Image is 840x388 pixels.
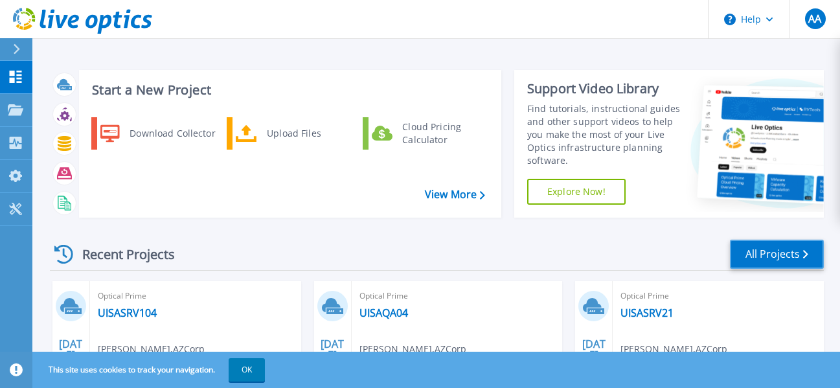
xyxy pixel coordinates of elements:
span: AA [808,14,821,24]
a: Explore Now! [527,179,626,205]
span: Optical Prime [359,289,555,303]
span: [PERSON_NAME] , AZCorp [359,342,466,356]
div: Cloud Pricing Calculator [396,120,492,146]
div: Find tutorials, instructional guides and other support videos to help you make the most of your L... [527,102,681,167]
span: [PERSON_NAME] , AZCorp [620,342,727,356]
span: This site uses cookies to track your navigation. [36,358,265,382]
span: Optical Prime [98,289,293,303]
a: All Projects [730,240,824,269]
a: UISASRV21 [620,306,674,319]
span: [PERSON_NAME] , AZCorp [98,342,205,356]
div: [DATE] 2025 [582,340,606,387]
div: Recent Projects [50,238,192,270]
a: View More [425,188,485,201]
div: Download Collector [123,120,221,146]
h3: Start a New Project [92,83,484,97]
div: [DATE] 2025 [320,340,345,387]
a: Download Collector [91,117,224,150]
a: UISASRV104 [98,306,157,319]
span: Optical Prime [620,289,816,303]
div: Upload Files [260,120,356,146]
a: Upload Files [227,117,359,150]
div: Support Video Library [527,80,681,97]
a: UISAQA04 [359,306,408,319]
div: [DATE] 2025 [58,340,83,387]
a: Cloud Pricing Calculator [363,117,495,150]
button: OK [229,358,265,382]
